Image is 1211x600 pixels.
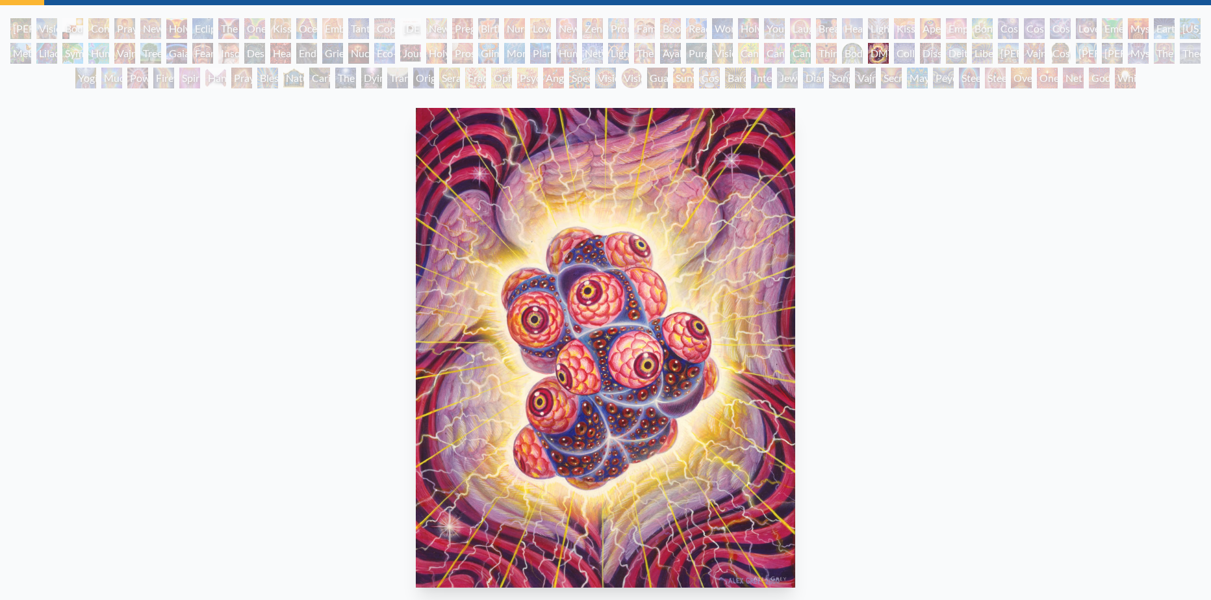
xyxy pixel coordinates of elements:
[894,18,915,39] div: Kiss of the [MEDICAL_DATA]
[790,43,811,64] div: Cannabacchus
[556,18,577,39] div: New Family
[881,68,902,88] div: Secret Writing Being
[218,43,239,64] div: Insomnia
[205,68,226,88] div: Hands that See
[582,43,603,64] div: Networks
[686,18,707,39] div: Reading
[790,18,811,39] div: Laughing Man
[361,68,382,88] div: Dying
[543,68,564,88] div: Angel Skin
[816,18,837,39] div: Breathing
[751,68,772,88] div: Interbeing
[855,68,876,88] div: Vajra Being
[868,18,889,39] div: Lightweaver
[725,68,746,88] div: Bardo Being
[192,18,213,39] div: Eclipse
[1076,18,1097,39] div: Love is a Cosmic Force
[946,43,967,64] div: Deities & Demons Drinking from the Milky Pool
[1050,18,1071,39] div: Cosmic Lovers
[416,108,795,588] img: DMT---The-Spirit-Molecule-2000-Alex-Grey-watermarked.jpg
[36,18,57,39] div: Visionary Origin of Language
[504,18,525,39] div: Nursing
[166,18,187,39] div: Holy Grail
[530,43,551,64] div: Planetary Prayers
[270,18,291,39] div: Kissing
[660,43,681,64] div: Ayahuasca Visitation
[101,68,122,88] div: Mudra
[296,18,317,39] div: Ocean of Love Bliss
[1050,43,1071,64] div: Cosmic [DEMOGRAPHIC_DATA]
[10,43,31,64] div: Metamorphosis
[1024,18,1045,39] div: Cosmic Artist
[608,18,629,39] div: Promise
[738,18,759,39] div: Holy Family
[374,18,395,39] div: Copulating
[712,43,733,64] div: Vision Tree
[348,43,369,64] div: Nuclear Crucifixion
[712,18,733,39] div: Wonder
[1089,68,1110,88] div: Godself
[244,43,265,64] div: Despair
[1154,43,1175,64] div: The Seer
[244,18,265,39] div: One Taste
[764,18,785,39] div: Young & Old
[400,18,421,39] div: [DEMOGRAPHIC_DATA] Embryo
[10,18,31,39] div: [PERSON_NAME] & Eve
[1154,18,1175,39] div: Earth Energies
[1102,43,1123,64] div: [PERSON_NAME]
[88,18,109,39] div: Contemplation
[907,68,928,88] div: Mayan Being
[62,43,83,64] div: Symbiosis: Gall Wasp & Oak Tree
[1128,18,1149,39] div: Mysteriosa 2
[1011,68,1032,88] div: Oversoul
[1063,68,1084,88] div: Net of Being
[62,18,83,39] div: Body, Mind, Spirit
[569,68,590,88] div: Spectral Lotus
[1180,43,1201,64] div: Theologue
[686,43,707,64] div: Purging
[374,43,395,64] div: Eco-Atlas
[1102,18,1123,39] div: Emerald Grail
[452,18,473,39] div: Pregnancy
[322,43,343,64] div: Grieving
[140,18,161,39] div: New Man New Woman
[114,43,135,64] div: Vajra Horse
[309,68,330,88] div: Caring
[335,68,356,88] div: The Soul Finds It's Way
[608,43,629,64] div: Lightworker
[1024,43,1045,64] div: Vajra Guru
[920,18,941,39] div: Aperture
[88,43,109,64] div: Humming Bird
[231,68,252,88] div: Praying Hands
[920,43,941,64] div: Dissectional Art for Tool's Lateralus CD
[998,18,1019,39] div: Cosmic Creativity
[426,18,447,39] div: Newborn
[75,68,96,88] div: Yogi & the Möbius Sphere
[634,18,655,39] div: Family
[179,68,200,88] div: Spirit Animates the Flesh
[738,43,759,64] div: Cannabis Mudra
[1076,43,1097,64] div: [PERSON_NAME]
[114,18,135,39] div: Praying
[842,43,863,64] div: Body/Mind as a Vibratory Field of Energy
[777,68,798,88] div: Jewel Being
[491,68,512,88] div: Ophanic Eyelash
[868,43,889,64] div: DMT - The Spirit Molecule
[998,43,1019,64] div: [PERSON_NAME]
[595,68,616,88] div: Vision Crystal
[517,68,538,88] div: Psychomicrograph of a Fractal Paisley Cherub Feather Tip
[218,18,239,39] div: The Kiss
[933,68,954,88] div: Peyote Being
[504,43,525,64] div: Monochord
[452,43,473,64] div: Prostration
[660,18,681,39] div: Boo-boo
[1128,43,1149,64] div: Mystic Eye
[413,68,434,88] div: Original Face
[673,68,694,88] div: Sunyata
[296,43,317,64] div: Endarkenment
[153,68,174,88] div: Firewalking
[816,43,837,64] div: Third Eye Tears of Joy
[36,43,57,64] div: Lilacs
[946,18,967,39] div: Empowerment
[348,18,369,39] div: Tantra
